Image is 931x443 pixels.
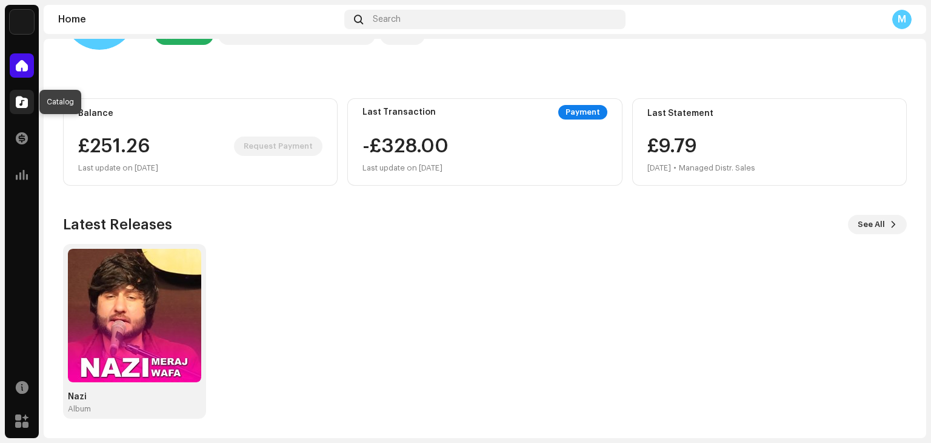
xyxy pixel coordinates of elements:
[373,15,401,24] span: Search
[234,137,322,156] button: Request Payment
[673,161,676,175] div: •
[10,10,34,34] img: 44a65dd8-ff46-4fb3-80ef-66beb69cebce
[647,109,892,118] div: Last Statement
[647,161,671,175] div: [DATE]
[68,392,201,402] div: Nazi
[78,161,322,175] div: Last update on [DATE]
[848,215,907,234] button: See All
[63,215,172,234] h3: Latest Releases
[858,212,885,237] span: See All
[558,105,607,120] div: Payment
[244,134,313,158] span: Request Payment
[362,107,436,117] div: Last Transaction
[632,98,907,186] re-o-card-value: Last Statement
[892,10,912,29] div: M
[68,404,91,414] div: Album
[78,109,322,118] div: Balance
[362,161,449,175] div: Last update on [DATE]
[63,98,338,186] re-o-card-value: Balance
[58,15,339,24] div: Home
[679,161,755,175] div: Managed Distr. Sales
[68,249,201,382] img: dd43ddc2-432b-4f39-a7bf-90f61a7720a4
